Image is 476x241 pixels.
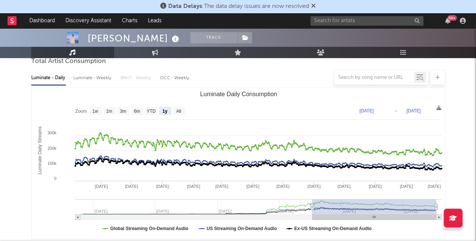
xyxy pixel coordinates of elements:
svg: Luminate Daily Consumption [32,88,445,239]
text: [DATE] [156,184,169,189]
text: [DATE] [406,108,421,114]
text: [DATE] [359,108,374,114]
span: Total Artist Consumption [31,57,106,66]
text: [DATE] [187,184,200,189]
text: Luminate Daily Streams [37,126,42,174]
text: [DATE] [94,184,108,189]
span: : The data delay issues are now resolved [168,3,309,9]
div: [PERSON_NAME] [88,32,181,45]
text: [DATE] [125,184,138,189]
text: 1y [162,109,167,114]
div: 99 + [447,15,457,21]
text: Global Streaming On-Demand Audio [110,226,189,231]
span: Data Delays [168,3,202,9]
text: [DATE] [427,184,441,189]
text: 3m [120,109,126,114]
text: Zoom [75,109,87,114]
a: Discovery Assistant [60,13,117,28]
text: [DATE] [368,184,382,189]
text: 300k [47,130,56,135]
input: Search for artists [310,16,423,26]
text: → [394,108,398,114]
text: US Streaming On-Demand Audio [206,226,277,231]
text: YTD [146,109,155,114]
text: 1w [92,109,98,114]
button: 99+ [445,18,450,24]
text: 1m [106,109,112,114]
span: Dismiss [311,3,316,9]
text: [DATE] [307,184,321,189]
text: [DATE] [215,184,228,189]
input: Search by song name or URL [335,75,414,81]
a: Charts [117,13,143,28]
a: Leads [143,13,167,28]
text: [DATE] [338,184,351,189]
text: 6m [134,109,140,114]
a: Dashboard [24,13,60,28]
text: [DATE] [276,184,289,189]
text: 100k [47,161,56,166]
text: 0 [54,176,56,181]
text: Luminate Daily Consumption [200,91,277,97]
text: Ex-US Streaming On-Demand Audio [294,226,371,231]
text: [DATE] [246,184,259,189]
text: All [176,109,181,114]
text: 200k [47,146,56,150]
button: Track [190,32,237,43]
text: [DATE] [400,184,413,189]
